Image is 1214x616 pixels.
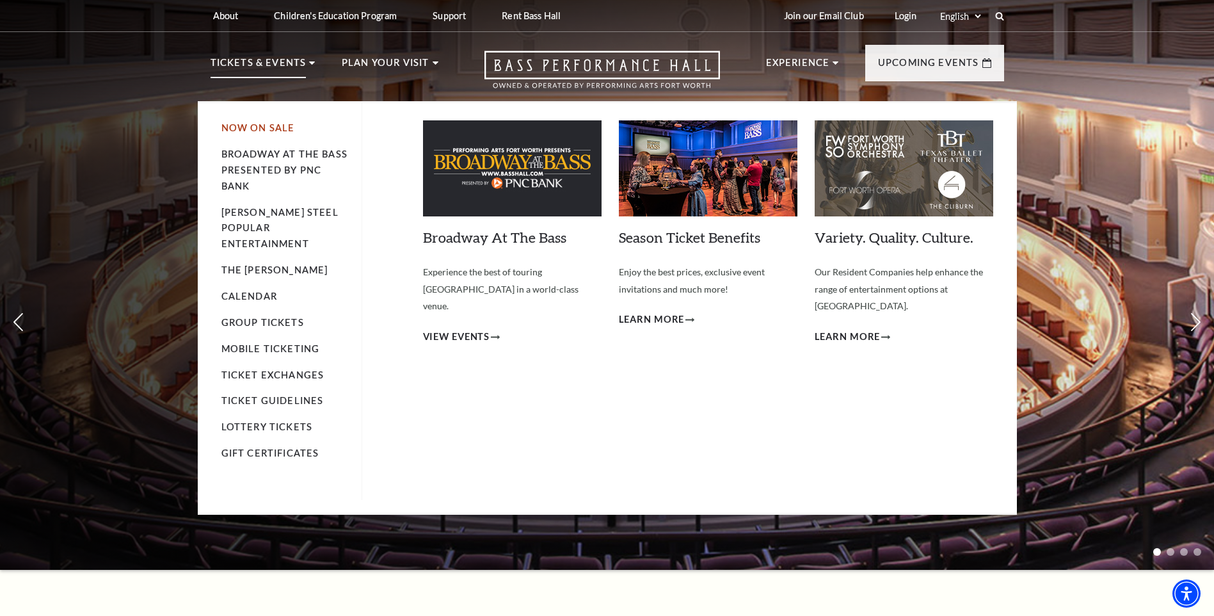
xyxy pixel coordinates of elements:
a: Calendar [221,291,277,302]
a: Now On Sale [221,122,295,133]
select: Select: [938,10,983,22]
a: Ticket Guidelines [221,395,324,406]
a: Gift Certificates [221,448,319,458]
a: [PERSON_NAME] Steel Popular Entertainment [221,207,339,250]
img: Variety. Quality. Culture. [815,120,993,216]
a: Mobile Ticketing [221,343,320,354]
p: Enjoy the best prices, exclusive event invitations and much more! [619,264,797,298]
span: Learn More [815,329,881,345]
a: Learn More Variety. Quality. Culture. [815,329,891,345]
p: Rent Bass Hall [502,10,561,21]
a: Lottery Tickets [221,421,313,432]
a: View Events [423,329,500,345]
p: Support [433,10,466,21]
p: About [213,10,239,21]
p: Upcoming Events [878,55,979,78]
a: Group Tickets [221,317,304,328]
img: Season Ticket Benefits [619,120,797,216]
span: View Events [423,329,490,345]
p: Plan Your Visit [342,55,429,78]
img: Broadway At The Bass [423,120,602,216]
p: Children's Education Program [274,10,397,21]
a: Ticket Exchanges [221,369,324,380]
p: Experience [766,55,830,78]
a: Broadway At The Bass [423,229,566,246]
p: Our Resident Companies help enhance the range of entertainment options at [GEOGRAPHIC_DATA]. [815,264,993,315]
a: Variety. Quality. Culture. [815,229,973,246]
p: Experience the best of touring [GEOGRAPHIC_DATA] in a world-class venue. [423,264,602,315]
a: Learn More Season Ticket Benefits [619,312,695,328]
a: The [PERSON_NAME] [221,264,328,275]
p: Tickets & Events [211,55,307,78]
div: Accessibility Menu [1172,580,1201,608]
a: Open this option [438,51,766,101]
a: Broadway At The Bass presented by PNC Bank [221,149,347,191]
a: Season Ticket Benefits [619,229,760,246]
span: Learn More [619,312,685,328]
